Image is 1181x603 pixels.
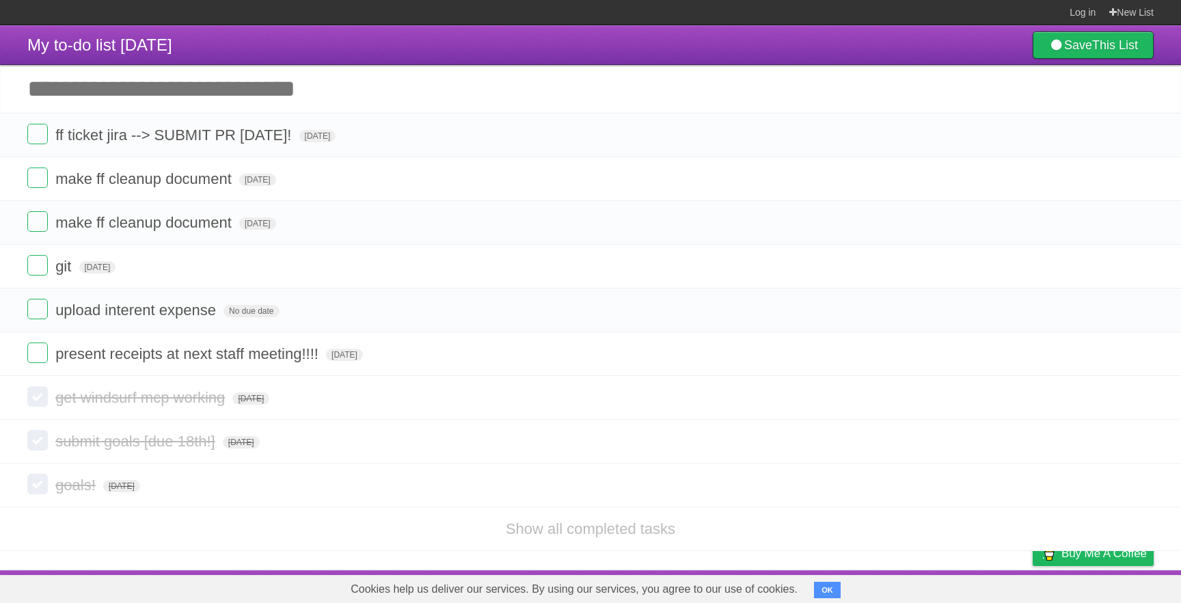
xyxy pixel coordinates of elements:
span: present receipts at next staff meeting!!!! [55,345,322,362]
a: Suggest a feature [1068,574,1154,600]
span: [DATE] [299,130,336,142]
a: Privacy [1015,574,1050,600]
span: [DATE] [326,349,363,361]
span: [DATE] [239,174,276,186]
span: git [55,258,74,275]
span: upload interent expense [55,301,219,319]
button: OK [814,582,841,598]
span: [DATE] [232,392,269,405]
label: Done [27,430,48,451]
a: SaveThis List [1033,31,1154,59]
span: Cookies help us deliver our services. By using our services, you agree to our use of cookies. [337,576,811,603]
span: [DATE] [223,436,260,448]
span: ff ticket jira --> SUBMIT PR [DATE]! [55,126,295,144]
span: [DATE] [79,261,116,273]
span: [DATE] [103,480,140,492]
span: submit goals [due 18th!] [55,433,219,450]
span: get windsurf mcp working [55,389,228,406]
span: Buy me a coffee [1061,541,1147,565]
span: No due date [223,305,279,317]
label: Done [27,211,48,232]
a: Terms [968,574,999,600]
span: goals! [55,477,99,494]
span: My to-do list [DATE] [27,36,172,54]
label: Done [27,343,48,363]
b: This List [1092,38,1138,52]
img: Buy me a coffee [1040,541,1058,565]
span: [DATE] [239,217,276,230]
a: Buy me a coffee [1033,541,1154,566]
label: Done [27,474,48,494]
label: Done [27,167,48,188]
span: make ff cleanup document [55,170,235,187]
label: Done [27,299,48,319]
a: Developers [896,574,951,600]
a: Show all completed tasks [506,520,675,537]
label: Done [27,124,48,144]
span: make ff cleanup document [55,214,235,231]
label: Done [27,386,48,407]
a: About [851,574,880,600]
label: Done [27,255,48,276]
